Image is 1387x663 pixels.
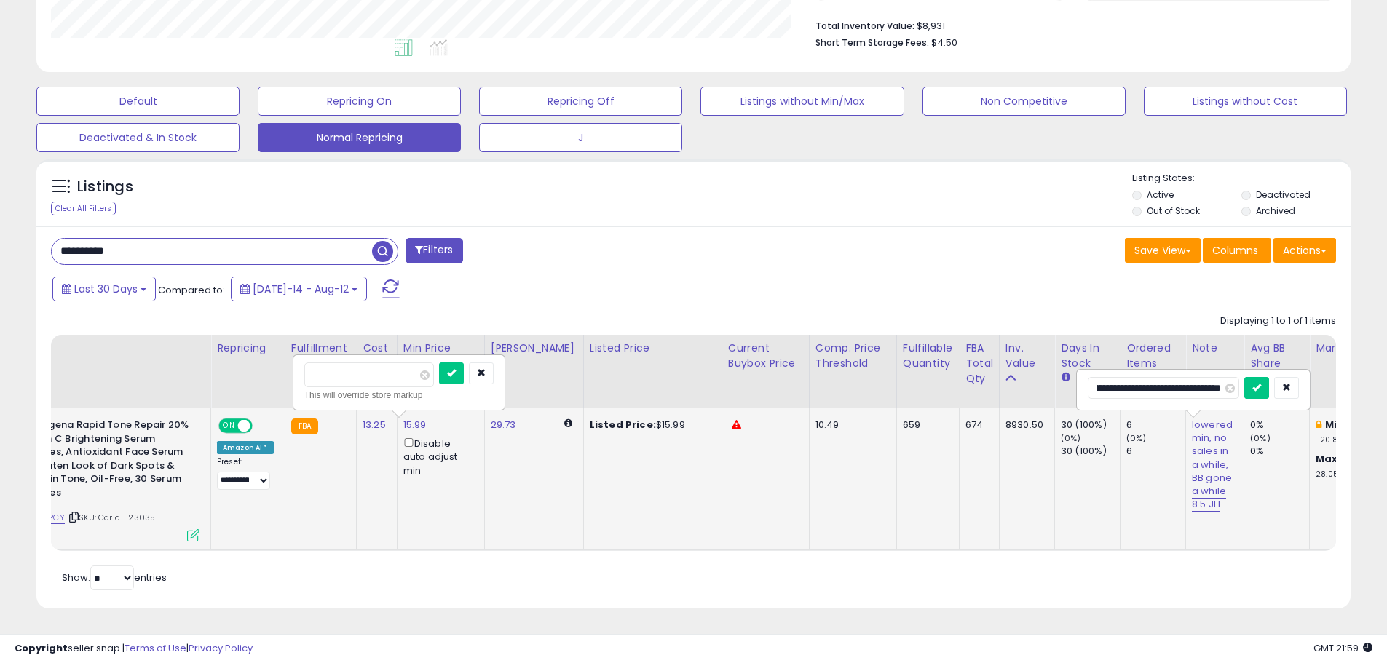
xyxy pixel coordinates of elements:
label: Archived [1256,205,1295,217]
span: Show: entries [62,571,167,584]
div: Current Buybox Price [728,341,803,371]
span: ON [220,420,238,432]
div: 30 (100%) [1061,445,1120,458]
div: Cost [363,341,391,356]
div: 6 [1126,418,1185,432]
a: lowered min, no sales in a while, BB gone a while 8.5.JH [1192,418,1233,512]
span: [DATE]-14 - Aug-12 [253,282,349,296]
button: Repricing Off [479,87,682,116]
a: 15.99 [403,418,427,432]
span: Columns [1212,243,1258,258]
h5: Listings [77,177,133,197]
div: $15.99 [590,418,711,432]
div: Comp. Price Threshold [815,341,890,371]
div: 674 [965,418,988,432]
button: Filters [406,238,462,263]
button: Last 30 Days [52,277,156,301]
small: (0%) [1061,432,1081,444]
p: Listing States: [1132,172,1351,186]
div: 0% [1250,445,1309,458]
label: Deactivated [1256,188,1311,201]
div: Listed Price [590,341,716,356]
div: seller snap | | [15,642,253,656]
span: Last 30 Days [74,282,138,296]
b: Max: [1316,452,1341,466]
span: Compared to: [158,283,225,297]
small: (0%) [1126,432,1147,444]
span: 2025-09-12 21:59 GMT [1313,641,1372,655]
div: 30 (100%) [1061,418,1120,432]
button: Listings without Cost [1144,87,1347,116]
div: This will override store markup [304,388,494,402]
b: Min: [1325,418,1347,432]
button: J [479,123,682,152]
button: Default [36,87,240,116]
div: Min Price [403,341,478,356]
div: Note [1192,341,1238,356]
b: Short Term Storage Fees: [815,36,929,49]
div: Repricing [217,341,279,356]
div: 8930.50 [1005,418,1043,432]
b: Listed Price: [590,418,656,432]
div: Ordered Items [1126,341,1179,371]
button: Repricing On [258,87,461,116]
button: Save View [1125,238,1201,263]
button: Normal Repricing [258,123,461,152]
li: $8,931 [815,16,1325,33]
div: Fulfillment [291,341,350,356]
div: Amazon AI * [217,441,274,454]
a: Terms of Use [125,641,186,655]
div: Inv. value [1005,341,1048,371]
button: Listings without Min/Max [700,87,904,116]
b: Total Inventory Value: [815,20,914,32]
small: FBA [291,418,318,434]
div: Avg BB Share [1250,341,1303,371]
div: Days In Stock [1061,341,1114,371]
small: (0%) [1250,432,1271,444]
button: [DATE]-14 - Aug-12 [231,277,367,301]
button: Actions [1273,238,1336,263]
div: Preset: [217,457,274,490]
a: 13.25 [363,418,386,432]
button: Columns [1203,238,1271,263]
div: 10.49 [815,418,885,432]
div: Clear All Filters [51,202,116,215]
span: | SKU: Carlo - 23035 [67,512,155,523]
span: $4.50 [931,36,957,49]
button: Deactivated & In Stock [36,123,240,152]
a: Privacy Policy [189,641,253,655]
b: Neutrogena Rapid Tone Repair 20% Vitamin C Brightening Serum Capsules, Antioxidant Face Serum to ... [14,418,191,503]
button: Non Competitive [922,87,1126,116]
a: 29.73 [491,418,516,432]
div: [PERSON_NAME] [491,341,577,356]
div: Displaying 1 to 1 of 1 items [1220,314,1336,328]
span: OFF [250,420,274,432]
label: Out of Stock [1147,205,1200,217]
div: 0% [1250,418,1309,432]
div: FBA Total Qty [965,341,993,386]
strong: Copyright [15,641,68,655]
label: Active [1147,188,1174,201]
div: Fulfillable Quantity [903,341,953,371]
small: Days In Stock. [1061,371,1070,384]
div: Disable auto adjust min [403,435,473,477]
div: 659 [903,418,948,432]
div: 6 [1126,445,1185,458]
